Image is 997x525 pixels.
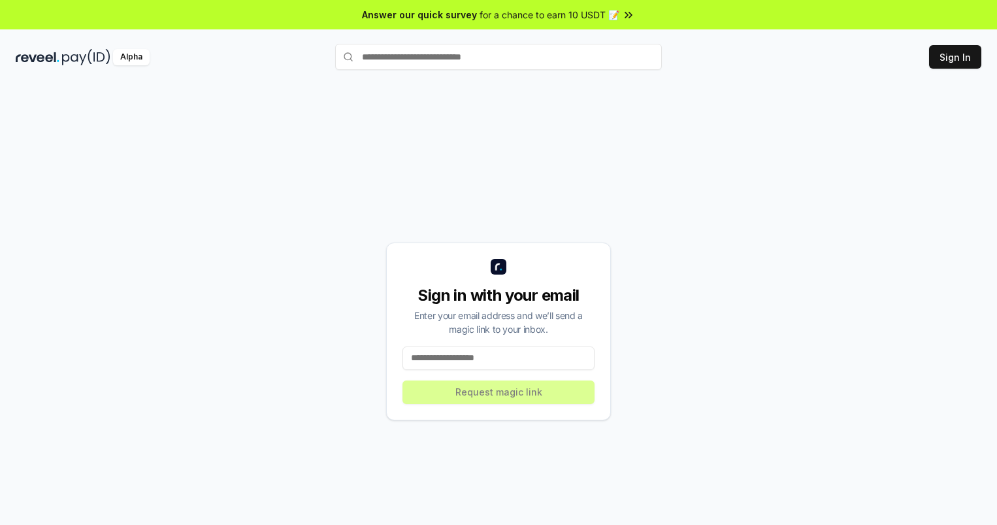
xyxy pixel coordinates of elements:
button: Sign In [929,45,981,69]
div: Sign in with your email [402,285,595,306]
div: Alpha [113,49,150,65]
img: reveel_dark [16,49,59,65]
span: for a chance to earn 10 USDT 📝 [480,8,619,22]
img: pay_id [62,49,110,65]
div: Enter your email address and we’ll send a magic link to your inbox. [402,309,595,336]
img: logo_small [491,259,506,275]
span: Answer our quick survey [362,8,477,22]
